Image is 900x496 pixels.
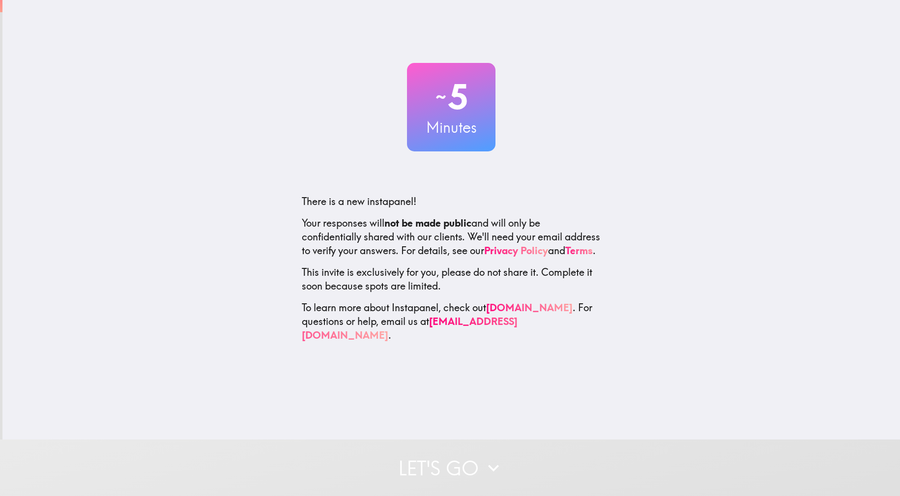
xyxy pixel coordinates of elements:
p: Your responses will and will only be confidentially shared with our clients. We'll need your emai... [302,216,601,258]
a: [DOMAIN_NAME] [486,301,573,314]
p: This invite is exclusively for you, please do not share it. Complete it soon because spots are li... [302,265,601,293]
p: To learn more about Instapanel, check out . For questions or help, email us at . [302,301,601,342]
b: not be made public [384,217,471,229]
span: There is a new instapanel! [302,195,416,207]
h3: Minutes [407,117,495,138]
h2: 5 [407,77,495,117]
a: [EMAIL_ADDRESS][DOMAIN_NAME] [302,315,518,341]
span: ~ [434,82,448,112]
a: Privacy Policy [484,244,548,257]
a: Terms [565,244,593,257]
